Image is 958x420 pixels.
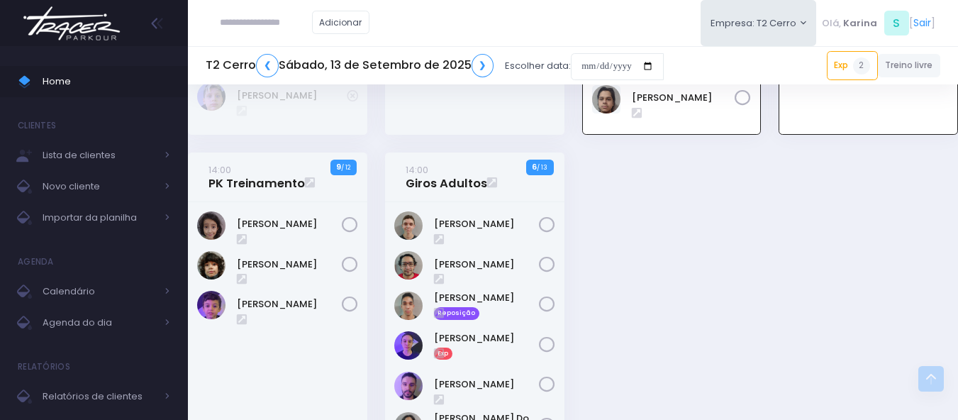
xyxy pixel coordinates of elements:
[394,251,423,280] img: Claudio Rodrigues Junior
[532,161,537,172] strong: 6
[197,82,225,111] img: Joaquim Beraldo Amorim
[434,291,539,305] a: [PERSON_NAME]
[312,11,370,34] a: Adicionar
[43,387,156,406] span: Relatórios de clientes
[472,54,494,77] a: ❯
[43,146,156,165] span: Lista de clientes
[197,291,225,319] img: Wallace Sena de Lima
[434,258,539,272] a: [PERSON_NAME]
[43,314,156,332] span: Agenda do dia
[878,54,941,77] a: Treino livre
[197,251,225,280] img: Francisco Oliveira
[394,292,423,320] img: Eric Torres Santos
[237,89,347,103] a: [PERSON_NAME]
[237,217,342,231] a: [PERSON_NAME]
[884,11,909,35] span: S
[208,163,231,177] small: 14:00
[18,248,54,276] h4: Agenda
[913,16,931,31] a: Sair
[434,217,539,231] a: [PERSON_NAME]
[853,57,870,74] span: 2
[18,111,56,140] h4: Clientes
[237,297,342,311] a: [PERSON_NAME]
[822,16,841,31] span: Olá,
[827,51,878,79] a: Exp2
[406,162,487,191] a: 14:00Giros Adultos
[394,372,423,400] img: Mateus Gomes
[434,307,479,320] span: Reposição
[43,209,156,227] span: Importar da planilha
[43,177,156,196] span: Novo cliente
[43,282,156,301] span: Calendário
[394,331,423,360] img: Giovanna pires
[208,162,305,191] a: 14:00PK Treinamento
[394,211,423,240] img: Artur de Carvalho Lunardini
[43,72,170,91] span: Home
[434,377,539,392] a: [PERSON_NAME]
[18,353,70,381] h4: Relatórios
[434,331,539,346] a: [PERSON_NAME]
[816,7,940,39] div: [ ]
[336,161,341,172] strong: 9
[843,16,877,31] span: Karina
[206,50,664,82] div: Escolher data:
[197,211,225,240] img: Francisco Guerreiro Vannucchi
[237,258,342,272] a: [PERSON_NAME]
[256,54,279,77] a: ❮
[341,163,350,172] small: / 12
[206,54,494,77] h5: T2 Cerro Sábado, 13 de Setembro de 2025
[592,85,620,114] img: Victor Crespo
[537,163,547,172] small: / 13
[632,91,735,105] a: [PERSON_NAME]
[406,163,428,177] small: 14:00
